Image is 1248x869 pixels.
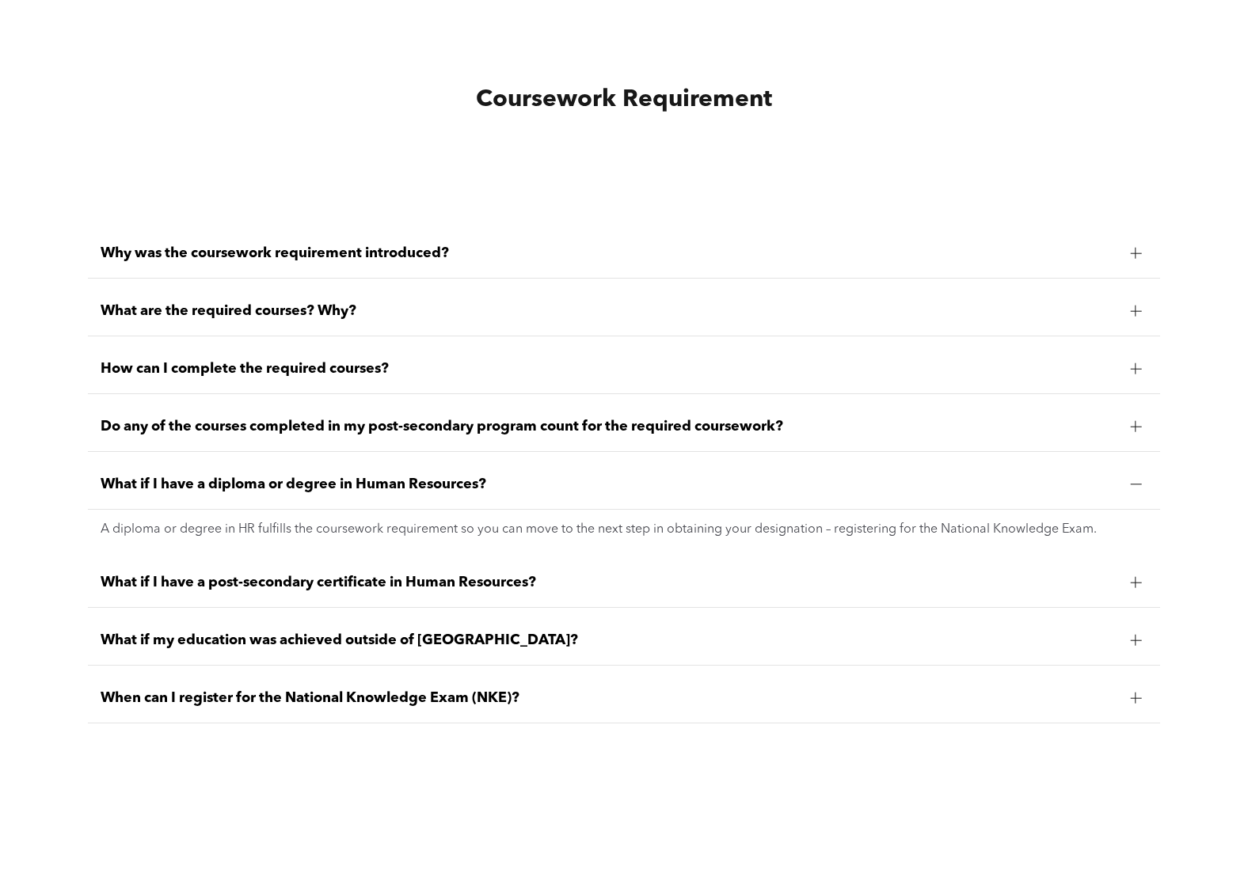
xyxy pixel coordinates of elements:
span: Coursework Requirement [476,88,772,112]
span: Do any of the courses completed in my post-secondary program count for the required coursework? [101,418,1118,435]
span: What are the required courses? Why? [101,302,1118,320]
span: How can I complete the required courses? [101,360,1118,378]
span: When can I register for the National Knowledge Exam (NKE)? [101,689,1118,707]
span: Why was the coursework requirement introduced? [101,245,1118,262]
p: A diploma or degree in HR fulfills the coursework requirement so you can move to the next step in... [101,522,1148,537]
span: What if I have a diploma or degree in Human Resources? [101,476,1118,493]
span: What if my education was achieved outside of [GEOGRAPHIC_DATA]? [101,632,1118,649]
span: What if I have a post-secondary certificate in Human Resources? [101,574,1118,591]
